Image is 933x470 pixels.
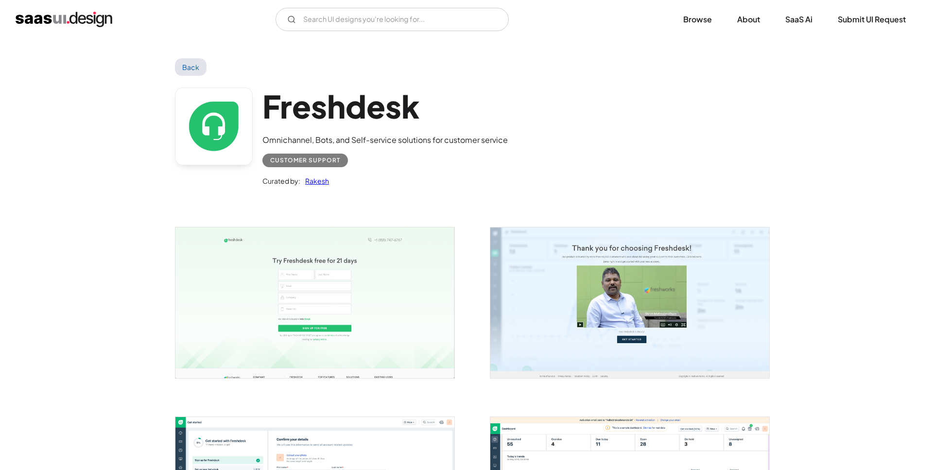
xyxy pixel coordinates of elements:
a: open lightbox [490,227,769,378]
div: Customer Support [270,155,340,166]
a: About [726,9,772,30]
div: Curated by: [262,175,300,187]
img: 6016ecb520ddac617275aefe_freshdesk-welcome.jpg [490,227,769,378]
form: Email Form [276,8,509,31]
a: open lightbox [175,227,454,378]
input: Search UI designs you're looking for... [276,8,509,31]
a: home [16,12,112,27]
div: Omnichannel, Bots, and Self-service solutions for customer service [262,134,508,146]
a: Back [175,58,207,76]
a: Submit UI Request [826,9,917,30]
a: SaaS Ai [774,9,824,30]
img: 6016ecb482f72c48898c28ae_freshdesk-login.jpg [175,227,454,378]
h1: Freshdesk [262,87,508,125]
a: Rakesh [300,175,329,187]
a: Browse [672,9,724,30]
